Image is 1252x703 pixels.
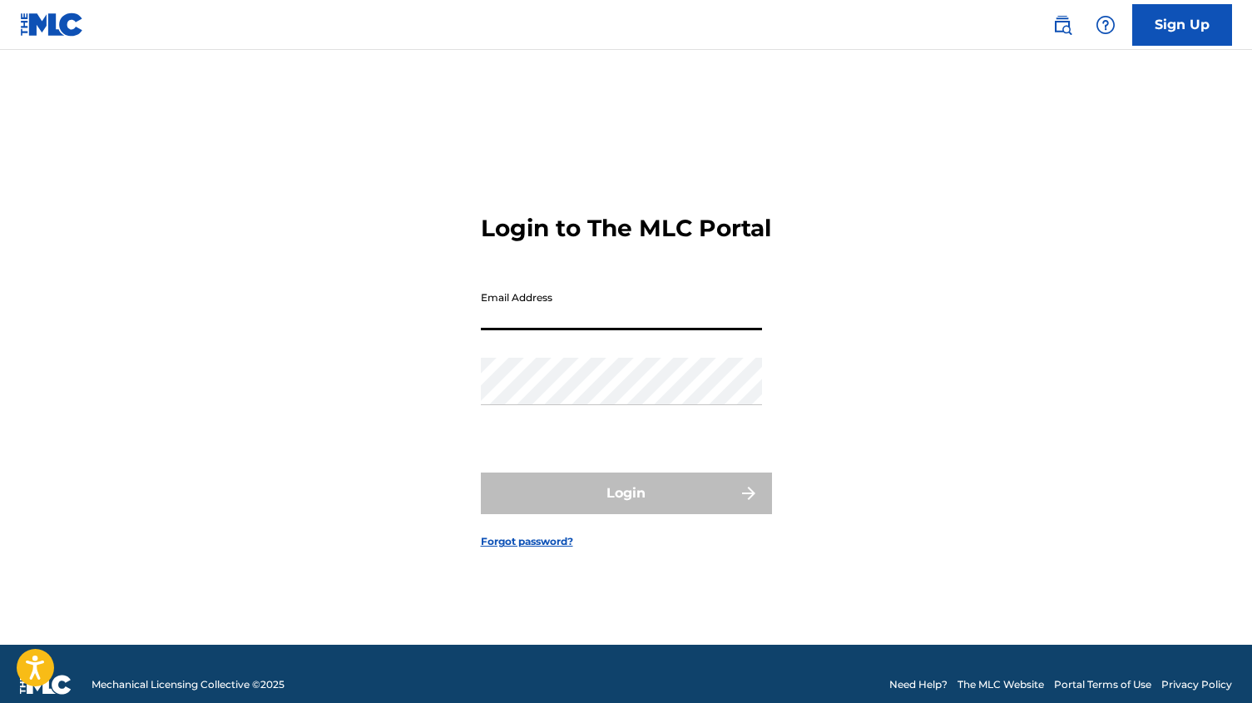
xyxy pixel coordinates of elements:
[481,534,573,549] a: Forgot password?
[1046,8,1079,42] a: Public Search
[20,675,72,695] img: logo
[20,12,84,37] img: MLC Logo
[1096,15,1116,35] img: help
[1169,623,1252,703] iframe: Chat Widget
[1089,8,1122,42] div: Help
[1052,15,1072,35] img: search
[481,214,771,243] h3: Login to The MLC Portal
[889,677,948,692] a: Need Help?
[1132,4,1232,46] a: Sign Up
[1161,677,1232,692] a: Privacy Policy
[92,677,285,692] span: Mechanical Licensing Collective © 2025
[1054,677,1151,692] a: Portal Terms of Use
[958,677,1044,692] a: The MLC Website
